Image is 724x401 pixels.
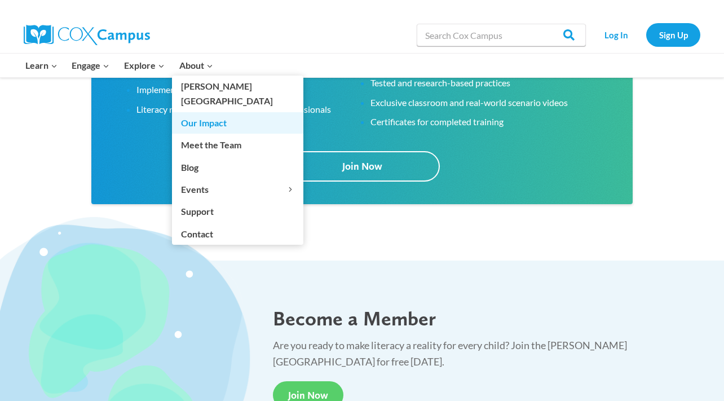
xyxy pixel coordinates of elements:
[417,24,586,46] input: Search Cox Campus
[172,112,303,134] a: Our Impact
[24,25,150,45] img: Cox Campus
[117,54,172,77] button: Child menu of Explore
[288,389,328,401] span: Join Now
[591,23,641,46] a: Log In
[370,96,588,109] li: Exclusive classroom and real-world scenario videos
[646,23,700,46] a: Sign Up
[172,156,303,178] a: Blog
[284,151,440,181] a: Join Now
[172,54,220,77] button: Child menu of About
[273,337,701,370] p: Are you ready to make literacy a reality for every child? Join the [PERSON_NAME][GEOGRAPHIC_DATA]...
[172,223,303,244] a: Contact
[172,179,303,200] button: Child menu of Events
[370,77,588,89] li: Tested and research-based practices
[342,160,382,172] span: Join Now
[273,306,436,331] span: Become a Member
[172,134,303,156] a: Meet the Team
[172,201,303,222] a: Support
[172,76,303,112] a: [PERSON_NAME][GEOGRAPHIC_DATA]
[65,54,117,77] button: Child menu of Engage
[18,54,65,77] button: Child menu of Learn
[18,54,220,77] nav: Primary Navigation
[136,83,354,96] li: Implementation guides & coaching
[370,116,588,128] li: Certificates for completed training
[136,103,354,116] li: Literacy resources for all child-facing professionals
[591,23,700,46] nav: Secondary Navigation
